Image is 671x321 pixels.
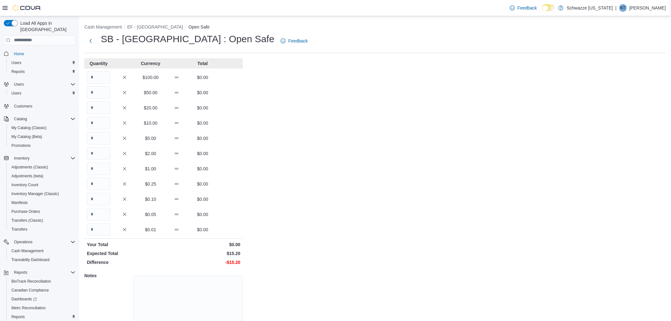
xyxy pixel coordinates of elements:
[9,217,75,224] span: Transfers (Classic)
[11,134,42,139] span: My Catalog (Beta)
[6,67,78,76] button: Reports
[616,4,617,12] p: |
[9,295,39,303] a: Dashboards
[87,241,162,248] p: Your Total
[6,163,78,172] button: Adjustments (Classic)
[139,196,162,202] p: $0.10
[9,208,43,215] a: Purchase Orders
[191,89,214,96] p: $0.00
[9,256,52,264] a: Traceabilty Dashboard
[11,248,43,253] span: Cash Management
[191,120,214,126] p: $0.00
[9,124,49,132] a: My Catalog (Classic)
[9,68,27,75] a: Reports
[191,135,214,141] p: $0.00
[14,82,24,87] span: Users
[14,104,32,109] span: Customers
[11,314,25,319] span: Reports
[11,69,25,74] span: Reports
[9,217,46,224] a: Transfers (Classic)
[6,141,78,150] button: Promotions
[9,133,45,141] a: My Catalog (Beta)
[11,81,26,88] button: Users
[6,286,78,295] button: Canadian Compliance
[191,60,214,67] p: Total
[619,4,627,12] div: Kyle Thrash
[11,115,29,123] button: Catalog
[6,295,78,304] a: Dashboards
[11,91,21,96] span: Users
[165,250,240,257] p: $15.20
[139,150,162,157] p: $2.00
[6,89,78,98] button: Users
[9,163,75,171] span: Adjustments (Classic)
[84,35,97,47] button: Next
[9,313,27,321] a: Reports
[9,256,75,264] span: Traceabilty Dashboard
[278,35,310,47] a: Feedback
[11,174,43,179] span: Adjustments (beta)
[629,4,666,12] p: [PERSON_NAME]
[11,102,75,110] span: Customers
[11,50,27,58] a: Home
[11,288,49,293] span: Canadian Compliance
[9,124,75,132] span: My Catalog (Classic)
[9,304,48,312] a: Metrc Reconciliation
[139,105,162,111] p: $20.00
[84,269,132,282] h5: Notes
[14,116,27,121] span: Catalog
[6,58,78,67] button: Users
[9,247,75,255] span: Cash Management
[6,198,78,207] button: Manifests
[18,20,75,33] span: Load All Apps in [GEOGRAPHIC_DATA]
[139,135,162,141] p: $5.00
[14,239,33,245] span: Operations
[11,218,43,223] span: Transfers (Classic)
[9,226,75,233] span: Transfers
[11,191,59,196] span: Inventory Manager (Classic)
[1,80,78,89] button: Users
[11,238,75,246] span: Operations
[14,156,29,161] span: Inventory
[1,115,78,123] button: Catalog
[6,216,78,225] button: Transfers (Classic)
[11,200,28,205] span: Manifests
[6,246,78,255] button: Cash Management
[11,154,75,162] span: Inventory
[191,105,214,111] p: $0.00
[6,304,78,312] button: Metrc Reconciliation
[87,250,162,257] p: Expected Total
[11,165,48,170] span: Adjustments (Classic)
[127,24,183,29] button: EF - [GEOGRAPHIC_DATA]
[139,211,162,218] p: $0.05
[1,238,78,246] button: Operations
[87,162,110,175] input: Quantity
[9,295,75,303] span: Dashboards
[507,2,539,14] a: Feedback
[101,33,274,45] h1: SB - [GEOGRAPHIC_DATA] : Open Safe
[191,211,214,218] p: $0.00
[139,166,162,172] p: $1.00
[6,225,78,234] button: Transfers
[87,132,110,145] input: Quantity
[11,257,49,262] span: Traceabilty Dashboard
[191,181,214,187] p: $0.00
[139,60,162,67] p: Currency
[9,199,30,206] a: Manifests
[9,278,75,285] span: BioTrack Reconciliation
[11,50,75,58] span: Home
[1,102,78,111] button: Customers
[84,24,666,31] nav: An example of EuiBreadcrumbs
[11,227,27,232] span: Transfers
[9,313,75,321] span: Reports
[9,68,75,75] span: Reports
[9,163,51,171] a: Adjustments (Classic)
[9,181,75,189] span: Inventory Count
[11,297,37,302] span: Dashboards
[87,102,110,114] input: Quantity
[13,5,41,11] img: Cova
[14,51,24,56] span: Home
[11,102,35,110] a: Customers
[139,74,162,81] p: $100.00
